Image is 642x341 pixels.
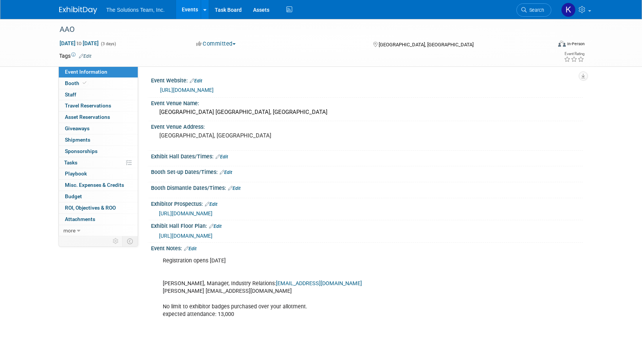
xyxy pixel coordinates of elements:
[59,78,138,89] a: Booth
[123,236,138,246] td: Toggle Event Tabs
[57,23,540,36] div: AAO
[59,225,138,236] a: more
[159,210,212,216] a: [URL][DOMAIN_NAME]
[65,114,110,120] span: Asset Reservations
[184,246,197,251] a: Edit
[59,52,91,60] td: Tags
[59,66,138,77] a: Event Information
[65,148,98,154] span: Sponsorships
[527,7,544,13] span: Search
[65,80,88,86] span: Booth
[59,89,138,100] a: Staff
[151,182,583,192] div: Booth Dismantle Dates/Times:
[65,216,95,222] span: Attachments
[106,7,165,13] span: The Solutions Team, Inc.
[151,220,583,230] div: Exhibit Hall Floor Plan:
[558,41,566,47] img: Format-Inperson.png
[151,198,583,208] div: Exhibitor Prospectus:
[65,193,82,199] span: Budget
[228,186,241,191] a: Edit
[65,92,76,98] span: Staff
[194,40,239,48] button: Committed
[65,103,111,109] span: Travel Reservations
[159,233,212,239] a: [URL][DOMAIN_NAME]
[379,42,474,47] span: [GEOGRAPHIC_DATA], [GEOGRAPHIC_DATA]
[63,227,76,234] span: more
[59,202,138,213] a: ROI, Objectives & ROO
[205,202,217,207] a: Edit
[65,125,90,131] span: Giveaways
[79,54,91,59] a: Edit
[65,137,90,143] span: Shipments
[65,182,124,188] span: Misc. Expenses & Credits
[159,132,323,139] pre: [GEOGRAPHIC_DATA], [GEOGRAPHIC_DATA]
[561,3,576,17] img: Kaelon Harris
[100,41,116,46] span: (3 days)
[59,191,138,202] a: Budget
[59,146,138,157] a: Sponsorships
[209,224,222,229] a: Edit
[59,168,138,179] a: Playbook
[64,159,77,166] span: Tasks
[65,69,107,75] span: Event Information
[190,78,202,84] a: Edit
[83,81,87,85] i: Booth reservation complete
[516,3,551,17] a: Search
[109,236,123,246] td: Personalize Event Tab Strip
[59,6,97,14] img: ExhibitDay
[564,52,584,56] div: Event Rating
[151,75,583,85] div: Event Website:
[65,170,87,177] span: Playbook
[65,205,116,211] span: ROI, Objectives & ROO
[59,180,138,191] a: Misc. Expenses & Credits
[151,98,583,107] div: Event Venue Name:
[59,123,138,134] a: Giveaways
[59,40,99,47] span: [DATE] [DATE]
[59,100,138,111] a: Travel Reservations
[276,280,362,287] a: [EMAIL_ADDRESS][DOMAIN_NAME]
[160,87,214,93] a: [URL][DOMAIN_NAME]
[59,112,138,123] a: Asset Reservations
[567,41,585,47] div: In-Person
[157,106,577,118] div: [GEOGRAPHIC_DATA] [GEOGRAPHIC_DATA], [GEOGRAPHIC_DATA]
[76,40,83,46] span: to
[151,243,583,253] div: Event Notes:
[216,154,228,159] a: Edit
[151,151,583,161] div: Exhibit Hall Dates/Times:
[59,134,138,145] a: Shipments
[151,166,583,176] div: Booth Set-up Dates/Times:
[151,121,583,131] div: Event Venue Address:
[507,39,585,51] div: Event Format
[59,157,138,168] a: Tasks
[59,214,138,225] a: Attachments
[220,170,232,175] a: Edit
